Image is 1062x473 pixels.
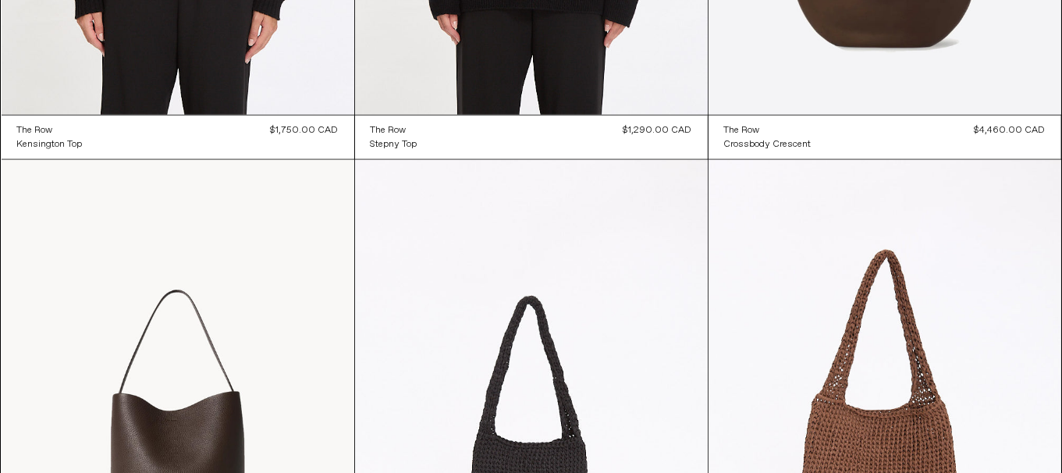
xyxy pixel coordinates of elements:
a: The Row [371,123,417,137]
a: The Row [724,123,812,137]
div: The Row [371,124,407,137]
div: Kensington Top [17,138,83,151]
a: Crossbody Crescent [724,137,812,151]
div: Stepny Top [371,138,417,151]
div: The Row [17,124,53,137]
div: $1,290.00 CAD [623,123,692,137]
a: Kensington Top [17,137,83,151]
a: Stepny Top [371,137,417,151]
div: Crossbody Crescent [724,138,812,151]
div: The Row [724,124,760,137]
div: $4,460.00 CAD [975,123,1046,137]
div: $1,750.00 CAD [271,123,339,137]
a: The Row [17,123,83,137]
